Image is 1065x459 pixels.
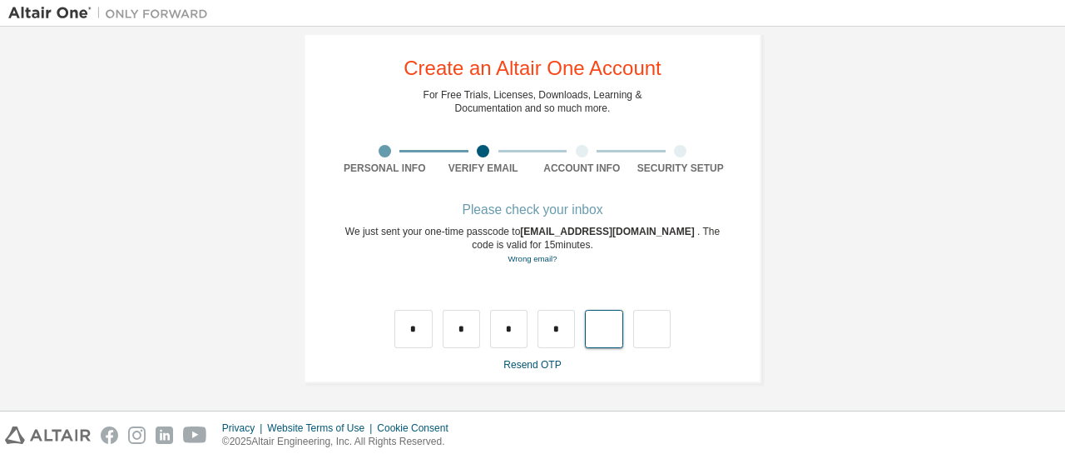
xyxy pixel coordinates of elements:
[632,162,731,175] div: Security Setup
[434,162,533,175] div: Verify Email
[183,427,207,444] img: youtube.svg
[101,427,118,444] img: facebook.svg
[335,205,730,215] div: Please check your inbox
[5,427,91,444] img: altair_logo.svg
[222,435,458,449] p: © 2025 Altair Engineering, Inc. All Rights Reserved.
[267,422,377,435] div: Website Terms of Use
[424,88,642,115] div: For Free Trials, Licenses, Downloads, Learning & Documentation and so much more.
[404,58,661,78] div: Create an Altair One Account
[377,422,458,435] div: Cookie Consent
[8,5,216,22] img: Altair One
[335,162,434,175] div: Personal Info
[222,422,267,435] div: Privacy
[128,427,146,444] img: instagram.svg
[156,427,173,444] img: linkedin.svg
[532,162,632,175] div: Account Info
[520,226,697,237] span: [EMAIL_ADDRESS][DOMAIN_NAME]
[503,359,561,371] a: Resend OTP
[335,225,730,266] div: We just sent your one-time passcode to . The code is valid for 15 minutes.
[508,254,557,263] a: Go back to the registration form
